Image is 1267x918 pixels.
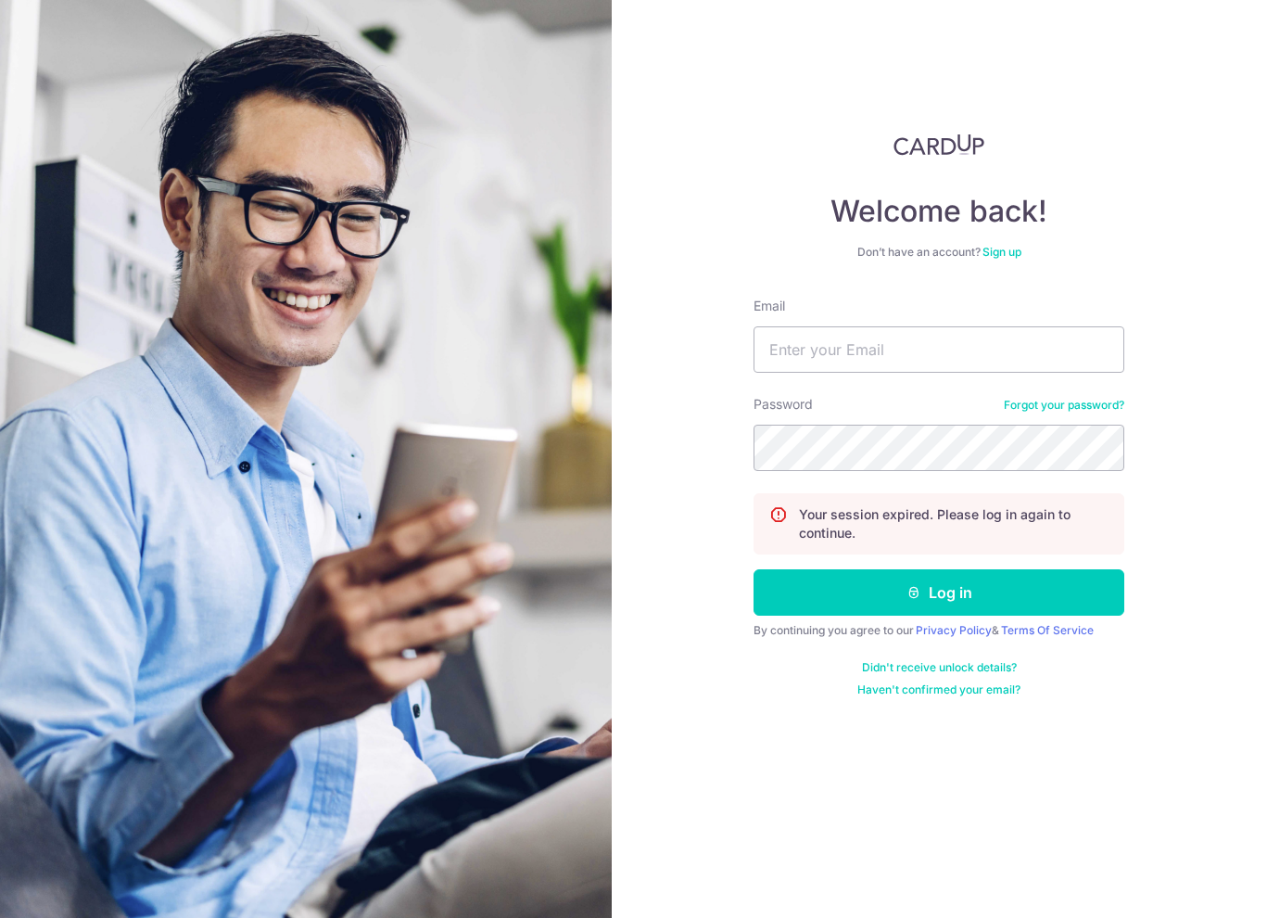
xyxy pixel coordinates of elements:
button: Log in [754,569,1124,616]
label: Password [754,395,813,414]
a: Sign up [982,245,1021,259]
h4: Welcome back! [754,193,1124,230]
a: Forgot your password? [1004,398,1124,413]
input: Enter your Email [754,326,1124,373]
a: Privacy Policy [916,623,992,637]
img: CardUp Logo [893,134,984,156]
div: By continuing you agree to our & [754,623,1124,638]
div: Don’t have an account? [754,245,1124,260]
a: Haven't confirmed your email? [857,682,1020,697]
a: Terms Of Service [1001,623,1094,637]
p: Your session expired. Please log in again to continue. [799,505,1109,542]
label: Email [754,297,785,315]
a: Didn't receive unlock details? [862,660,1017,675]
